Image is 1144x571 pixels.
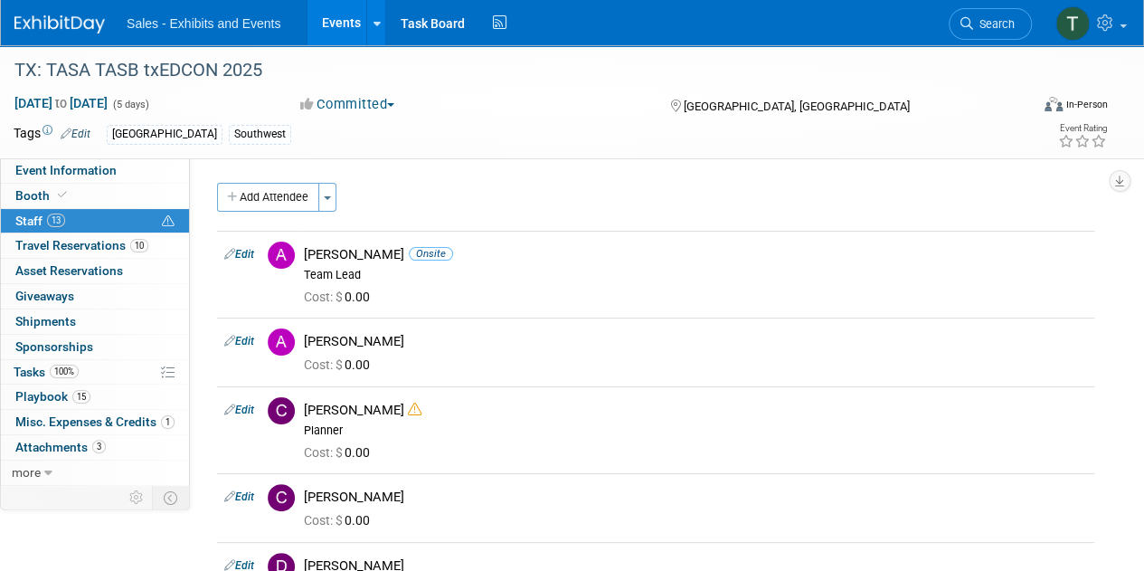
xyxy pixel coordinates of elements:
[61,128,90,140] a: Edit
[161,415,175,429] span: 1
[268,242,295,269] img: A.jpg
[1,435,189,460] a: Attachments3
[1,233,189,258] a: Travel Reservations10
[217,183,319,212] button: Add Attendee
[973,17,1015,31] span: Search
[1,335,189,359] a: Sponsorships
[304,513,377,528] span: 0.00
[1,158,189,183] a: Event Information
[1,209,189,233] a: Staff13
[1,360,189,385] a: Tasks100%
[15,238,148,252] span: Travel Reservations
[15,163,117,177] span: Event Information
[409,247,453,261] span: Onsite
[15,389,90,404] span: Playbook
[162,214,175,230] span: Potential Scheduling Conflict -- at least one attendee is tagged in another overlapping event.
[1,385,189,409] a: Playbook15
[14,124,90,145] td: Tags
[1,410,189,434] a: Misc. Expenses & Credits1
[229,125,291,144] div: Southwest
[15,314,76,328] span: Shipments
[50,365,79,378] span: 100%
[58,190,67,200] i: Booth reservation complete
[1065,98,1108,111] div: In-Person
[1058,124,1107,133] div: Event Rating
[1,309,189,334] a: Shipments
[683,100,909,113] span: [GEOGRAPHIC_DATA], [GEOGRAPHIC_DATA]
[304,268,1087,282] div: Team Lead
[15,414,175,429] span: Misc. Expenses & Credits
[8,54,1015,87] div: TX: TASA TASB txEDCON 2025
[224,248,254,261] a: Edit
[304,357,377,372] span: 0.00
[15,289,74,303] span: Giveaways
[92,440,106,453] span: 3
[304,246,1087,263] div: [PERSON_NAME]
[224,335,254,347] a: Edit
[127,16,280,31] span: Sales - Exhibits and Events
[304,402,1087,419] div: [PERSON_NAME]
[304,513,345,528] span: Cost: $
[1,259,189,283] a: Asset Reservations
[1055,6,1090,41] img: Tracie Sullivan
[304,423,1087,438] div: Planner
[304,445,377,460] span: 0.00
[268,484,295,511] img: C.jpg
[294,95,402,114] button: Committed
[14,95,109,111] span: [DATE] [DATE]
[304,290,377,304] span: 0.00
[268,397,295,424] img: C.jpg
[47,214,65,227] span: 13
[304,445,345,460] span: Cost: $
[107,125,222,144] div: [GEOGRAPHIC_DATA]
[1,461,189,485] a: more
[1045,97,1063,111] img: Format-Inperson.png
[268,328,295,356] img: A.jpg
[948,94,1108,121] div: Event Format
[121,486,153,509] td: Personalize Event Tab Strip
[12,465,41,480] span: more
[1,284,189,309] a: Giveaways
[15,214,65,228] span: Staff
[15,188,71,203] span: Booth
[111,99,149,110] span: (5 days)
[15,440,106,454] span: Attachments
[72,390,90,404] span: 15
[52,96,70,110] span: to
[304,357,345,372] span: Cost: $
[304,290,345,304] span: Cost: $
[15,339,93,354] span: Sponsorships
[949,8,1032,40] a: Search
[224,490,254,503] a: Edit
[14,365,79,379] span: Tasks
[304,489,1087,506] div: [PERSON_NAME]
[153,486,190,509] td: Toggle Event Tabs
[130,239,148,252] span: 10
[224,404,254,416] a: Edit
[14,15,105,33] img: ExhibitDay
[304,333,1087,350] div: [PERSON_NAME]
[15,263,123,278] span: Asset Reservations
[408,403,421,416] i: Double-book Warning!
[1,184,189,208] a: Booth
